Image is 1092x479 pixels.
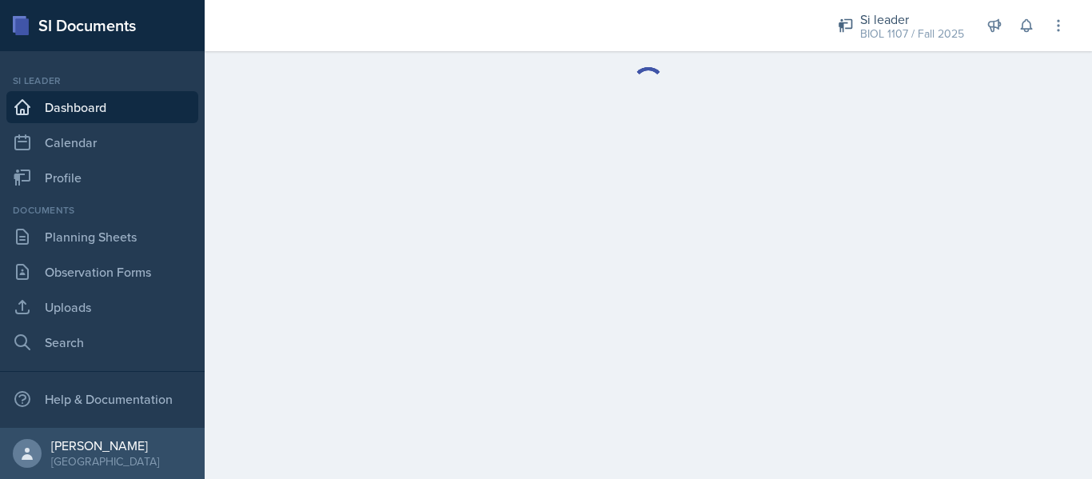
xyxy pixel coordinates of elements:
[6,126,198,158] a: Calendar
[6,383,198,415] div: Help & Documentation
[6,91,198,123] a: Dashboard
[51,437,159,453] div: [PERSON_NAME]
[860,26,964,42] div: BIOL 1107 / Fall 2025
[6,256,198,288] a: Observation Forms
[6,291,198,323] a: Uploads
[6,203,198,218] div: Documents
[51,453,159,469] div: [GEOGRAPHIC_DATA]
[6,221,198,253] a: Planning Sheets
[6,74,198,88] div: Si leader
[6,162,198,194] a: Profile
[6,326,198,358] a: Search
[860,10,964,29] div: Si leader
